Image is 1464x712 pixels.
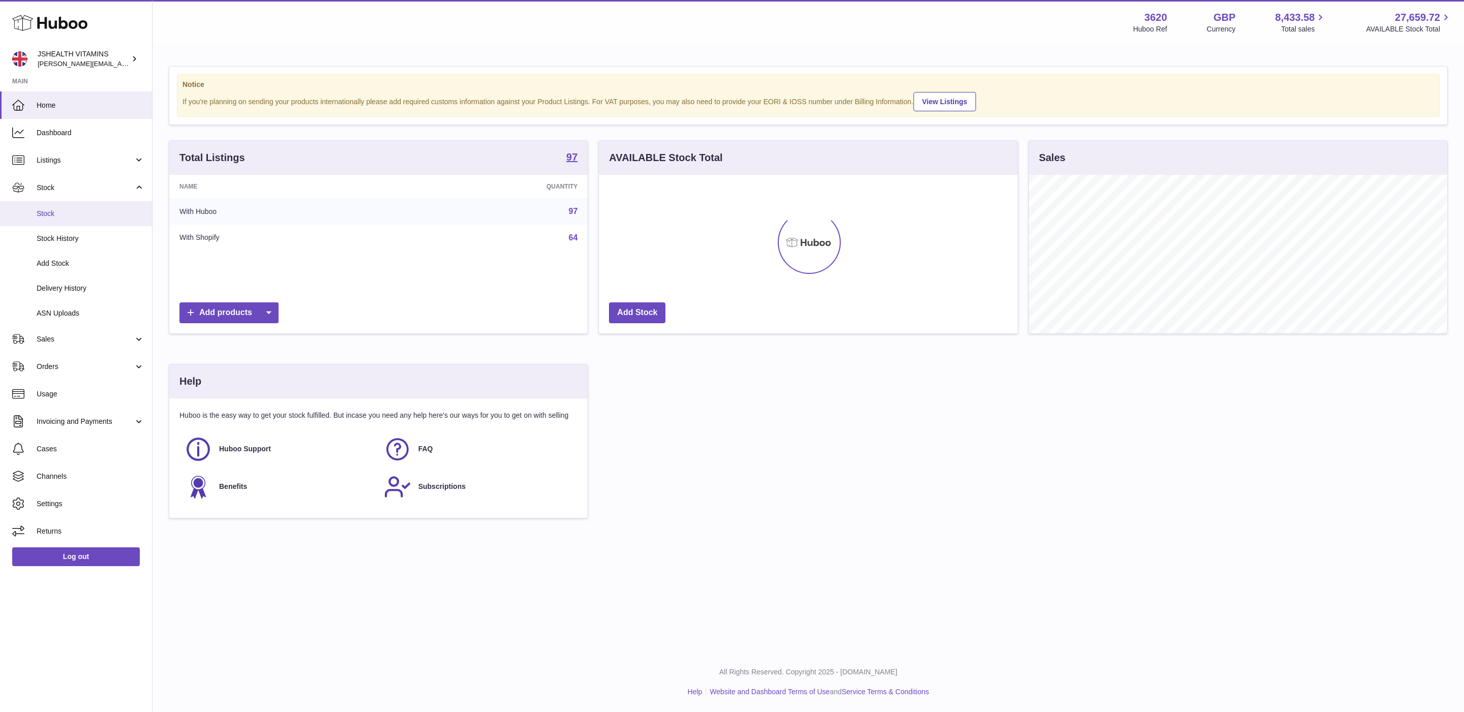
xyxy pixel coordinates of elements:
[566,152,577,162] strong: 97
[219,482,247,491] span: Benefits
[37,334,134,344] span: Sales
[179,302,279,323] a: Add products
[219,444,271,454] span: Huboo Support
[37,259,144,268] span: Add Stock
[179,375,201,388] h3: Help
[37,284,144,293] span: Delivery History
[37,183,134,193] span: Stock
[566,152,577,164] a: 97
[182,90,1434,111] div: If you're planning on sending your products internationally please add required customs informati...
[569,233,578,242] a: 64
[418,444,433,454] span: FAQ
[169,198,395,225] td: With Huboo
[37,417,134,426] span: Invoicing and Payments
[38,49,129,69] div: JSHEALTH VITAMINS
[1207,24,1236,34] div: Currency
[161,667,1456,677] p: All Rights Reserved. Copyright 2025 - [DOMAIN_NAME]
[1039,151,1065,165] h3: Sales
[37,389,144,399] span: Usage
[710,688,830,696] a: Website and Dashboard Terms of Use
[12,51,27,67] img: francesca@jshealthvitamins.com
[913,92,976,111] a: View Listings
[1366,24,1452,34] span: AVAILABLE Stock Total
[37,444,144,454] span: Cases
[842,688,929,696] a: Service Terms & Conditions
[569,207,578,215] a: 97
[384,473,573,501] a: Subscriptions
[384,436,573,463] a: FAQ
[37,472,144,481] span: Channels
[609,151,722,165] h3: AVAILABLE Stock Total
[1133,24,1167,34] div: Huboo Ref
[185,436,374,463] a: Huboo Support
[169,175,395,198] th: Name
[185,473,374,501] a: Benefits
[706,687,929,697] li: and
[1395,11,1440,24] span: 27,659.72
[37,128,144,138] span: Dashboard
[1275,11,1315,24] span: 8,433.58
[395,175,588,198] th: Quantity
[179,151,245,165] h3: Total Listings
[37,362,134,372] span: Orders
[1275,11,1327,34] a: 8,433.58 Total sales
[37,234,144,243] span: Stock History
[169,225,395,251] td: With Shopify
[1144,11,1167,24] strong: 3620
[38,59,204,68] span: [PERSON_NAME][EMAIL_ADDRESS][DOMAIN_NAME]
[37,308,144,318] span: ASN Uploads
[37,499,144,509] span: Settings
[37,156,134,165] span: Listings
[182,80,1434,89] strong: Notice
[12,547,140,566] a: Log out
[1281,24,1326,34] span: Total sales
[37,101,144,110] span: Home
[37,209,144,219] span: Stock
[37,527,144,536] span: Returns
[1213,11,1235,24] strong: GBP
[609,302,665,323] a: Add Stock
[1366,11,1452,34] a: 27,659.72 AVAILABLE Stock Total
[179,411,577,420] p: Huboo is the easy way to get your stock fulfilled. But incase you need any help here's our ways f...
[688,688,703,696] a: Help
[418,482,466,491] span: Subscriptions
